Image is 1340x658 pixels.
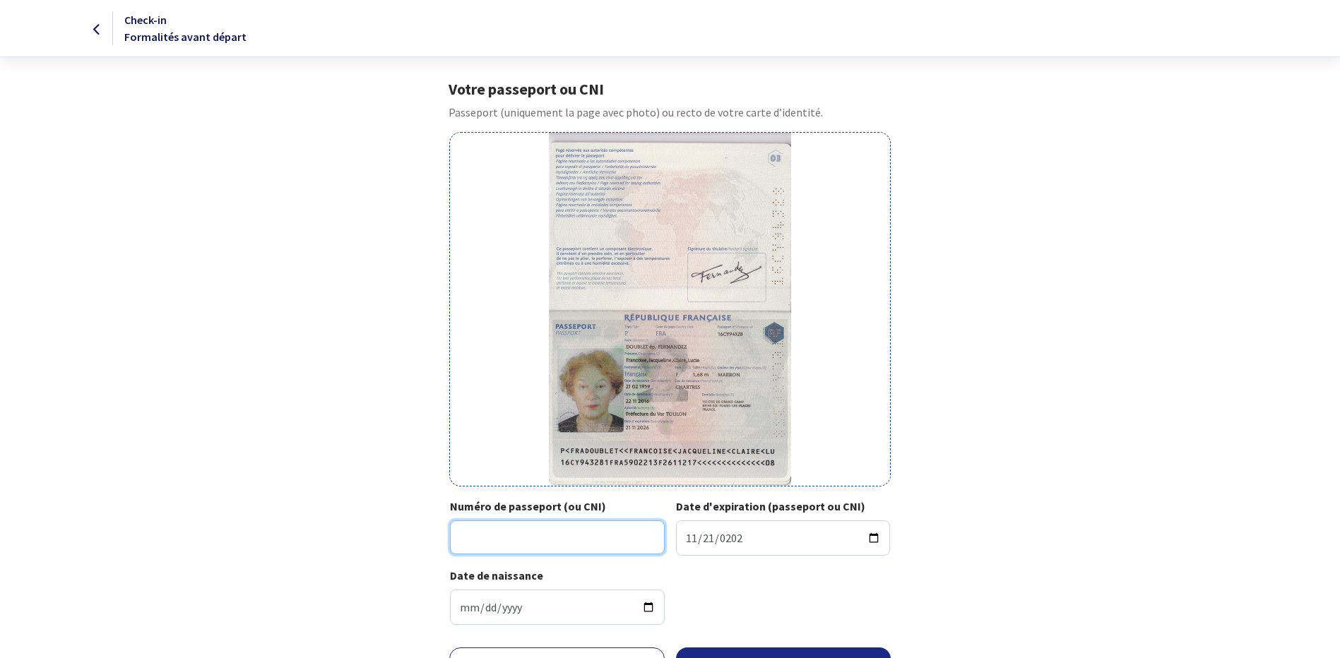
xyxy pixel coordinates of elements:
span: Check-in Formalités avant départ [124,13,247,44]
h1: Votre passeport ou CNI [449,80,891,98]
strong: Numéro de passeport (ou CNI) [450,499,606,513]
p: Passeport (uniquement la page avec photo) ou recto de votre carte d’identité. [449,104,891,121]
strong: Date d'expiration (passeport ou CNI) [676,499,865,513]
strong: Date de naissance [450,568,543,582]
img: fernandez-francoise.jpg [549,133,791,486]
